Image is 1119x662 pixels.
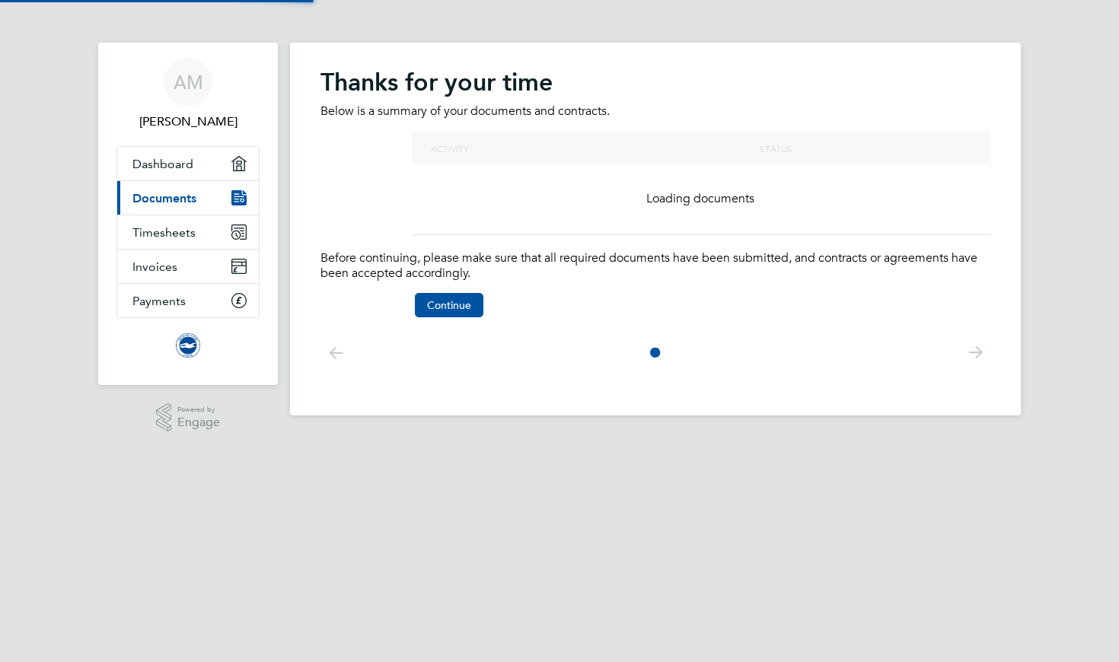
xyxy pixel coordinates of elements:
[116,113,260,131] span: Arthur Mccall
[117,215,259,249] a: Timesheets
[117,284,259,317] a: Payments
[177,416,220,429] span: Engage
[176,333,200,358] img: brightonandhovealbion-logo-retina.png
[415,293,483,317] button: Continue
[117,181,259,215] a: Documents
[320,103,990,119] p: Below is a summary of your documents and contracts.
[132,294,186,308] span: Payments
[132,157,193,171] span: Dashboard
[177,403,220,416] span: Powered by
[132,259,177,274] span: Invoices
[174,72,203,92] span: AM
[132,191,196,205] span: Documents
[320,250,990,282] p: Before continuing, please make sure that all required documents have been submitted, and contract...
[117,250,259,283] a: Invoices
[156,403,221,432] a: Powered byEngage
[116,58,260,131] a: AM[PERSON_NAME]
[132,225,196,240] span: Timesheets
[117,147,259,180] a: Dashboard
[98,43,278,385] nav: Main navigation
[116,333,260,358] a: Go to home page
[320,67,990,97] h2: Thanks for your time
